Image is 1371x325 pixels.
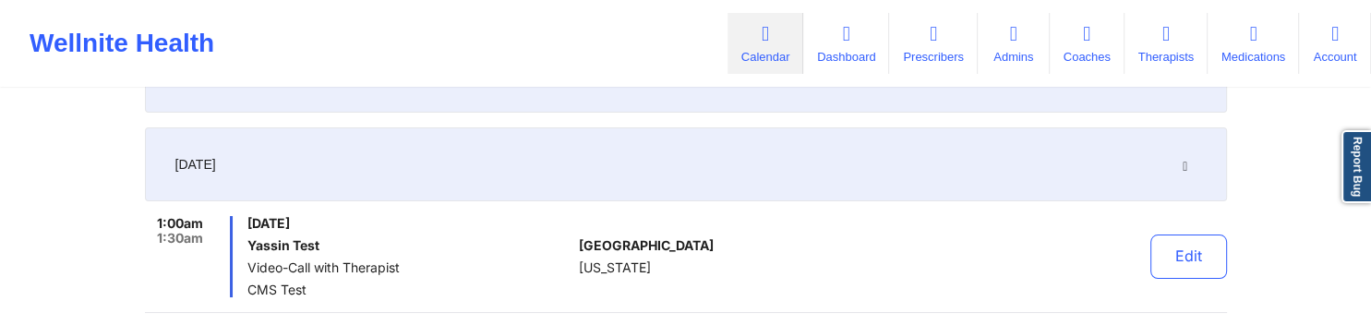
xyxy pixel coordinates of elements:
[889,13,977,74] a: Prescribers
[1150,235,1227,279] button: Edit
[247,260,571,275] span: Video-Call with Therapist
[1341,130,1371,203] a: Report Bug
[1124,13,1208,74] a: Therapists
[1050,13,1124,74] a: Coaches
[1299,13,1371,74] a: Account
[247,283,571,297] span: CMS Test
[579,238,714,253] span: [GEOGRAPHIC_DATA]
[157,231,203,246] span: 1:30am
[728,13,803,74] a: Calendar
[579,260,651,275] span: [US_STATE]
[247,238,571,253] h6: Yassin Test
[803,13,889,74] a: Dashboard
[978,13,1050,74] a: Admins
[157,216,203,231] span: 1:00am
[175,155,216,174] span: [DATE]
[1208,13,1299,74] a: Medications
[247,216,571,231] span: [DATE]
